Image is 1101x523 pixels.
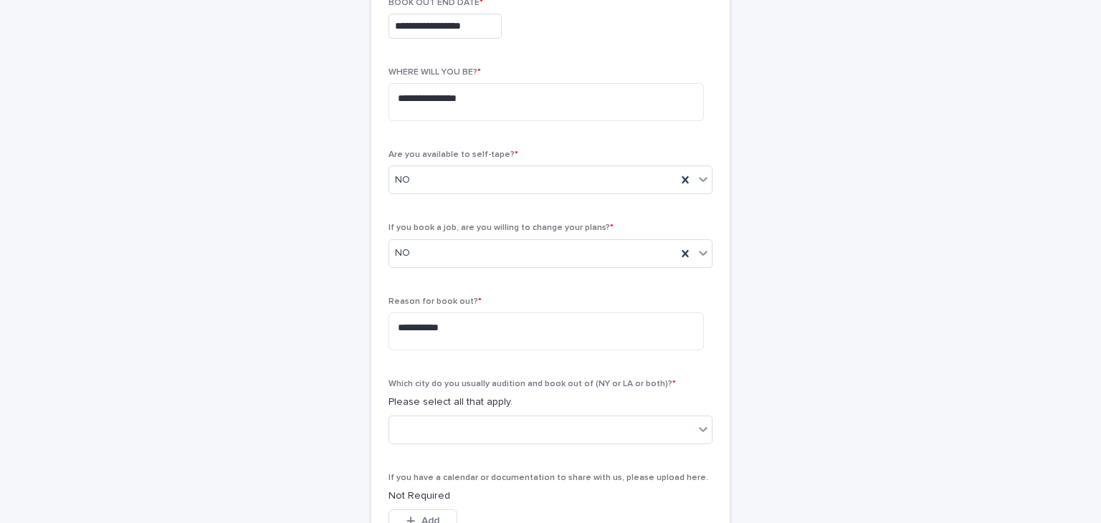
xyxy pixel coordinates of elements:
span: NO [395,246,410,261]
p: Not Required [389,489,712,504]
span: Reason for book out? [389,297,482,306]
span: Which city do you usually audition and book out of (NY or LA or both)? [389,380,676,388]
span: If you book a job, are you willing to change your plans? [389,224,614,232]
p: Please select all that apply. [389,395,712,410]
span: NO [395,173,410,188]
span: If you have a calendar or documentation to share with us, please upload here. [389,474,708,482]
span: WHERE WILL YOU BE? [389,68,481,77]
span: Are you available to self-tape? [389,150,518,159]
